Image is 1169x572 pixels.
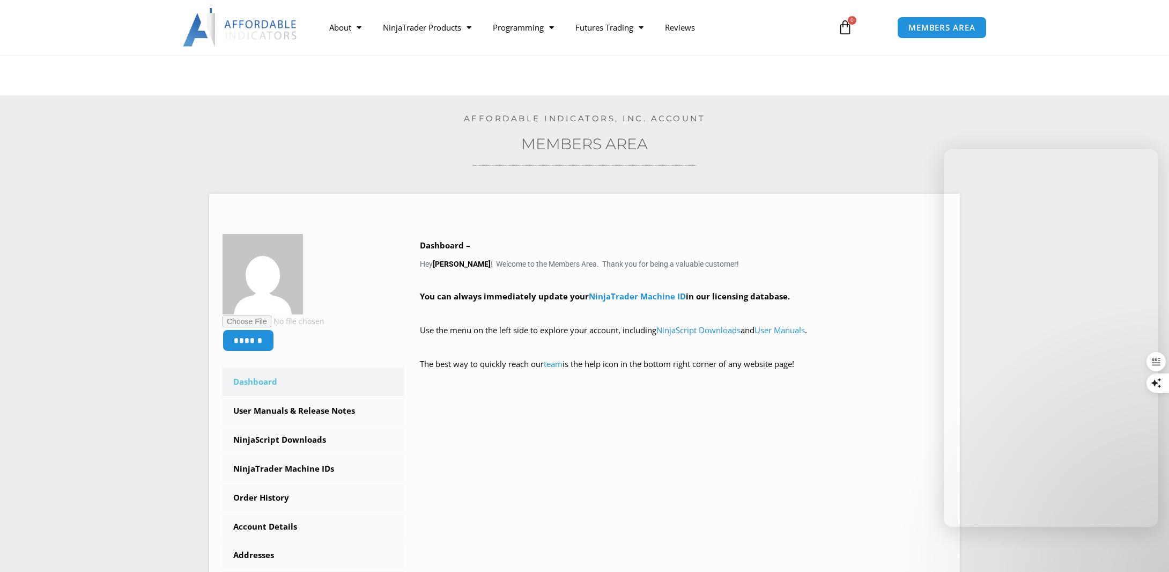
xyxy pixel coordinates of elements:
[183,8,298,47] img: LogoAI | Affordable Indicators – NinjaTrader
[223,455,404,483] a: NinjaTrader Machine IDs
[223,484,404,512] a: Order History
[319,15,825,40] nav: Menu
[319,15,372,40] a: About
[420,357,947,387] p: The best way to quickly reach our is the help icon in the bottom right corner of any website page!
[654,15,706,40] a: Reviews
[944,149,1158,527] iframe: To enrich screen reader interactions, please activate Accessibility in Grammarly extension settings
[521,135,648,153] a: Members Area
[482,15,565,40] a: Programming
[754,325,805,335] a: User Manuals
[223,541,404,569] a: Addresses
[544,358,563,369] a: team
[223,234,303,314] img: a3dcfe464c1e317232f9c6edf62711f1b93a3b3d299e5fba6250e9a37ba151ba
[433,260,491,268] strong: [PERSON_NAME]
[420,323,947,353] p: Use the menu on the left side to explore your account, including and .
[223,426,404,454] a: NinjaScript Downloads
[822,12,869,43] a: 0
[1133,536,1158,561] iframe: Intercom live chat
[223,513,404,541] a: Account Details
[848,16,856,25] span: 0
[589,291,686,302] a: NinjaTrader Machine ID
[420,291,790,302] strong: You can always immediately update your in our licensing database.
[908,24,975,32] span: MEMBERS AREA
[420,240,470,251] b: Dashboard –
[223,397,404,425] a: User Manuals & Release Notes
[565,15,654,40] a: Futures Trading
[223,368,404,396] a: Dashboard
[897,17,987,39] a: MEMBERS AREA
[372,15,482,40] a: NinjaTrader Products
[464,113,706,123] a: Affordable Indicators, Inc. Account
[420,238,947,387] div: Hey ! Welcome to the Members Area. Thank you for being a valuable customer!
[656,325,741,335] a: NinjaScript Downloads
